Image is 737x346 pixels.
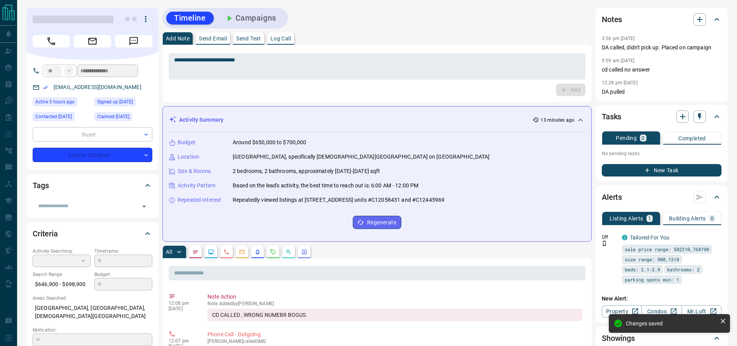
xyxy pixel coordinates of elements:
[33,278,91,291] p: $646,900 - $698,900
[33,302,152,323] p: [GEOGRAPHIC_DATA], [GEOGRAPHIC_DATA], [DEMOGRAPHIC_DATA][GEOGRAPHIC_DATA]
[115,35,152,47] span: Message
[270,36,291,41] p: Log Call
[602,191,622,203] h2: Alerts
[602,241,607,246] svg: Push Notification Only
[622,235,627,240] div: condos.ca
[54,84,141,90] a: [EMAIL_ADDRESS][DOMAIN_NAME]
[233,182,418,190] p: Based on the lead's activity, the best time to reach out is: 6:00 AM - 12:00 PM
[33,98,91,108] div: Wed Oct 15 2025
[217,12,284,24] button: Campaigns
[199,36,227,41] p: Send Email
[602,36,635,41] p: 3:56 pm [DATE]
[681,305,721,318] a: Mr.Loft
[233,138,307,147] p: Around $650,000 to $700,000
[174,57,580,77] textarea: To enrich screen reader interactions, please activate Accessibility in Grammarly extension settings
[94,98,152,108] div: Fri Sep 26 2025
[602,13,622,26] h2: Notes
[33,248,91,255] p: Actively Searching:
[301,249,307,255] svg: Agent Actions
[641,305,681,318] a: Condos
[353,216,401,229] button: Regenerate
[602,234,617,241] p: Off
[178,138,195,147] p: Budget
[43,85,48,90] svg: Email Verified
[33,295,152,302] p: Areas Searched:
[97,113,129,121] span: Claimed [DATE]
[192,249,199,255] svg: Notes
[33,176,152,195] div: Tags
[33,271,91,278] p: Search Range:
[33,35,70,47] span: Call
[74,35,111,47] span: Email
[602,295,721,303] p: New Alert:
[166,12,214,24] button: Timeline
[166,36,190,41] p: Add Note
[602,107,721,126] div: Tasks
[33,224,152,243] div: Criteria
[286,249,292,255] svg: Opportunities
[207,293,582,301] p: Note Action
[625,276,679,283] span: parking spots min: 1
[33,179,49,192] h2: Tags
[33,148,152,162] div: Criteria Obtained
[602,164,721,176] button: New Task
[208,249,214,255] svg: Lead Browsing Activity
[178,167,211,175] p: Size & Rooms
[648,216,651,221] p: 1
[602,88,721,96] p: DA pulled
[239,249,245,255] svg: Emails
[94,112,152,123] div: Tue Sep 30 2025
[94,271,152,278] p: Budget:
[667,266,700,273] span: bathrooms: 2
[33,227,58,240] h2: Criteria
[35,113,72,121] span: Contacted [DATE]
[33,112,91,123] div: Fri Oct 03 2025
[236,36,261,41] p: Send Text
[139,201,150,212] button: Open
[179,116,223,124] p: Activity Summary
[602,305,642,318] a: Property
[169,113,585,127] div: Activity Summary13 minutes ago
[94,248,152,255] p: Timeframe:
[602,44,721,52] p: DA called, didn't pick up. Placed on campaign
[169,306,196,311] p: [DATE]
[233,196,444,204] p: Repeatedly viewed listings at [STREET_ADDRESS] units #C12058431 and #C12445969
[678,136,706,141] p: Completed
[169,338,196,344] p: 12:07 pm
[602,80,638,86] p: 12:28 pm [DATE]
[97,98,133,106] span: Signed up [DATE]
[626,320,717,327] div: Changes saved
[610,216,643,221] p: Listing Alerts
[207,339,582,344] p: [PERSON_NAME] called SMG
[602,148,721,159] p: No pending tasks
[178,153,199,161] p: Location
[602,188,721,206] div: Alerts
[616,135,637,141] p: Pending
[233,167,380,175] p: 2 bedrooms, 2 bathrooms, approximately [DATE]-[DATE] sqft
[540,117,574,124] p: 13 minutes ago
[207,330,582,339] p: Phone Call - Outgoing
[35,98,75,106] span: Active 5 hours ago
[625,266,660,273] span: beds: 2.1-2.9
[625,255,679,263] span: size range: 900,1318
[270,249,276,255] svg: Requests
[602,66,721,74] p: cd called no answer
[602,332,635,344] h2: Showings
[207,309,582,321] div: CD CALLED , WRONG NUMEBR BOGUS.
[169,301,196,306] p: 12:08 pm
[669,216,706,221] p: Building Alerts
[630,234,669,241] a: Tailored For You
[33,127,152,142] div: Buyer
[33,327,152,334] p: Motivation:
[602,110,621,123] h2: Tasks
[641,135,645,141] p: 0
[602,10,721,29] div: Notes
[233,153,490,161] p: [GEOGRAPHIC_DATA], specifically [DEMOGRAPHIC_DATA][GEOGRAPHIC_DATA] on [GEOGRAPHIC_DATA]
[178,196,221,204] p: Repeated Interest
[625,245,709,253] span: sale price range: 582210,768790
[166,249,172,255] p: All
[602,58,635,63] p: 9:59 am [DATE]
[223,249,230,255] svg: Calls
[178,182,216,190] p: Activity Pattern
[254,249,261,255] svg: Listing Alerts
